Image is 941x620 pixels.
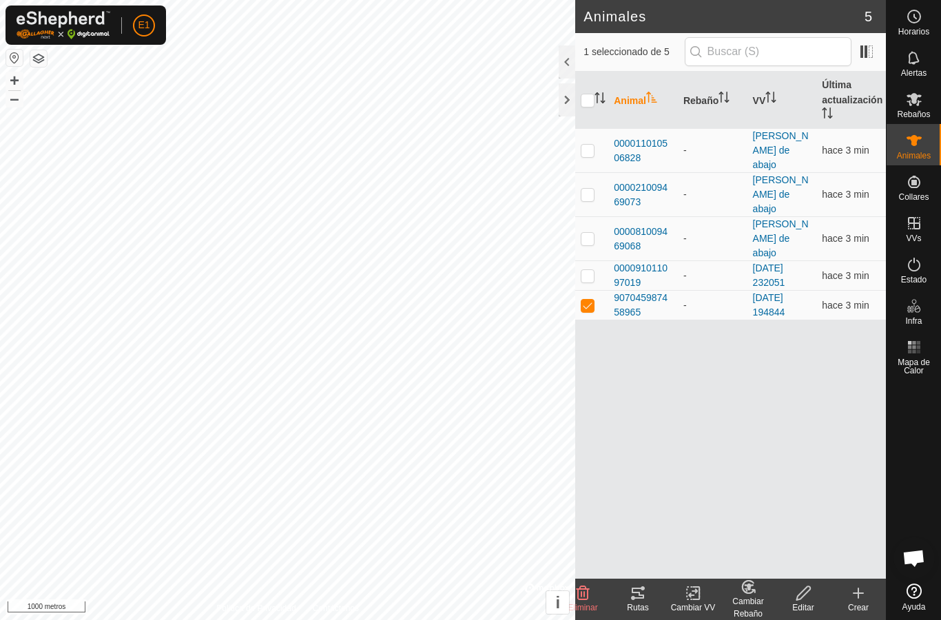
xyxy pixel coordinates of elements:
font: – [10,89,19,107]
font: - [683,189,687,200]
font: 5 [865,9,872,24]
font: Horarios [898,27,929,37]
font: 000091011097019 [614,262,668,288]
a: Ayuda [887,578,941,617]
font: Rebaño [683,95,718,106]
a: [PERSON_NAME] de abajo [753,130,809,170]
font: hace 3 min [822,270,869,281]
font: VVs [906,234,921,243]
a: [PERSON_NAME] de abajo [753,174,809,214]
a: [DATE] 232051 [753,262,785,288]
font: Política de Privacidad [216,603,296,613]
span: 19 de septiembre de 2025, 17:21 [822,233,869,244]
img: Logotipo de Gallagher [17,11,110,39]
font: Animales [583,9,646,24]
font: hace 3 min [822,300,869,311]
a: Contáctenos [313,602,359,614]
span: 19 de septiembre de 2025, 17:21 [822,145,869,156]
font: 1 seleccionado de 5 [583,46,670,57]
font: - [683,300,687,311]
font: Última actualización [822,79,882,105]
font: Cambiar VV [671,603,716,612]
font: 000011010506828 [614,138,668,163]
font: Eliminar [568,603,597,612]
font: - [683,270,687,281]
font: hace 3 min [822,189,869,200]
font: - [683,233,687,244]
font: Editar [792,603,814,612]
font: Animales [897,151,931,161]
font: Infra [905,316,922,326]
font: + [10,71,19,90]
font: Rutas [627,603,648,612]
font: Crear [848,603,869,612]
a: [DATE] 194844 [753,292,785,318]
p-sorticon: Activar para ordenar [594,94,606,105]
font: 000081009469068 [614,226,668,251]
font: 907045987458965 [614,292,668,318]
button: Restablecer Mapa [6,50,23,66]
span: 19 de septiembre de 2025, 17:21 [822,270,869,281]
a: Política de Privacidad [216,602,296,614]
font: Alertas [901,68,927,78]
p-sorticon: Activar para ordenar [822,110,833,121]
font: Mapa de Calor [898,358,930,375]
button: – [6,90,23,107]
button: + [6,72,23,89]
input: Buscar (S) [685,37,851,66]
span: 19 de septiembre de 2025, 17:21 [822,300,869,311]
font: Animal [614,95,646,106]
font: Ayuda [902,602,926,612]
p-sorticon: Activar para ordenar [765,94,776,105]
font: Estado [901,275,927,285]
font: Rebaños [897,110,930,119]
button: i [546,591,569,614]
font: hace 3 min [822,145,869,156]
a: [PERSON_NAME] de abajo [753,218,809,258]
p-sorticon: Activar para ordenar [646,94,657,105]
font: 000021009469073 [614,182,668,207]
font: Collares [898,192,929,202]
font: i [555,593,560,612]
font: Cambiar Rebaño [732,597,763,619]
font: VV [753,95,766,106]
button: Capas del Mapa [30,50,47,67]
font: - [683,145,687,156]
font: hace 3 min [822,233,869,244]
p-sorticon: Activar para ordenar [718,94,730,105]
font: Contáctenos [313,603,359,613]
span: 19 de septiembre de 2025, 17:21 [822,189,869,200]
div: Chat abierto [893,537,935,579]
font: E1 [138,19,149,30]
